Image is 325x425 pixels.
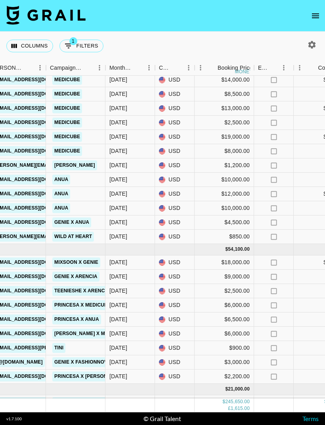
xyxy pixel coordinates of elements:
[225,398,250,405] div: 245,650.00
[195,395,254,410] div: $3,000.00
[109,147,127,155] div: Jul '25
[52,160,97,170] a: [PERSON_NAME]
[109,190,127,198] div: Jul '25
[172,62,183,73] button: Sort
[109,233,127,240] div: Jul '25
[228,246,250,253] div: 54,100.00
[195,341,254,355] div: $900.00
[6,6,86,25] img: Grail Talent
[109,175,127,183] div: Jul '25
[195,116,254,130] div: $2,500.00
[52,232,94,242] a: Wild at Heart
[258,60,269,76] div: Expenses: Remove Commission?
[52,329,129,339] a: [PERSON_NAME] x Medicube
[52,286,112,296] a: Teenieshe x Arencia
[223,398,226,405] div: $
[52,118,82,128] a: Medicube
[155,230,195,244] div: USD
[109,161,127,169] div: Jul '25
[155,215,195,230] div: USD
[52,343,65,353] a: Tini
[109,218,127,226] div: Jul '25
[109,60,132,76] div: Month Due
[155,327,195,341] div: USD
[52,146,82,156] a: Medicube
[109,76,127,84] div: Jul '25
[109,258,127,266] div: Aug '25
[218,60,252,76] div: Booking Price
[23,62,34,73] button: Sort
[109,330,127,337] div: Aug '25
[69,37,77,45] span: 1
[155,341,195,355] div: USD
[155,355,195,370] div: USD
[52,175,70,185] a: Anua
[155,158,195,173] div: USD
[6,40,53,52] button: Select columns
[195,62,206,74] button: Menu
[155,73,195,87] div: USD
[52,103,82,113] a: Medicube
[155,116,195,130] div: USD
[195,158,254,173] div: $1,200.00
[109,358,127,366] div: Aug '25
[231,405,250,412] div: 1,615.00
[195,87,254,101] div: $8,500.00
[155,60,195,76] div: Currency
[195,73,254,87] div: $14,000.00
[132,62,143,73] button: Sort
[206,62,218,73] button: Sort
[155,173,195,187] div: USD
[109,118,127,126] div: Jul '25
[195,201,254,215] div: $10,000.00
[50,60,82,76] div: Campaign (Type)
[195,130,254,144] div: $19,000.00
[302,415,319,422] a: Terms
[195,313,254,327] div: $6,500.00
[225,386,228,393] div: $
[52,257,100,267] a: Mixsoon x Genie
[109,204,127,212] div: Jul '25
[195,101,254,116] div: $13,000.00
[294,62,306,74] button: Menu
[52,89,82,99] a: Medicube
[155,101,195,116] div: USD
[195,215,254,230] div: $4,500.00
[195,284,254,298] div: $2,500.00
[6,416,22,421] div: v 1.7.100
[52,75,82,85] a: Medicube
[195,230,254,244] div: $850.00
[109,315,127,323] div: Aug '25
[155,201,195,215] div: USD
[52,372,128,381] a: Princesa x [PERSON_NAME]
[109,273,127,280] div: Aug '25
[195,355,254,370] div: $3,000.00
[195,298,254,313] div: $6,000.00
[94,62,105,74] button: Menu
[155,395,195,410] div: USD
[52,217,91,227] a: Genie x Anua
[52,357,120,367] a: Genie x Fashionnova 1/2
[109,301,127,309] div: Aug '25
[143,415,181,423] div: © Grail Talent
[52,189,70,199] a: Anua
[195,270,254,284] div: $9,000.00
[307,62,318,73] button: Sort
[34,62,46,74] button: Menu
[269,62,280,73] button: Sort
[143,62,155,74] button: Menu
[155,270,195,284] div: USD
[195,144,254,158] div: $8,000.00
[52,272,99,282] a: Genie x Arencia
[195,327,254,341] div: $6,000.00
[109,372,127,380] div: Aug '25
[109,90,127,98] div: Jul '25
[155,370,195,384] div: USD
[109,104,127,112] div: Jul '25
[46,60,105,76] div: Campaign (Type)
[195,370,254,384] div: $2,200.00
[159,60,172,76] div: Currency
[155,284,195,298] div: USD
[59,40,103,52] button: Show filters
[155,255,195,270] div: USD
